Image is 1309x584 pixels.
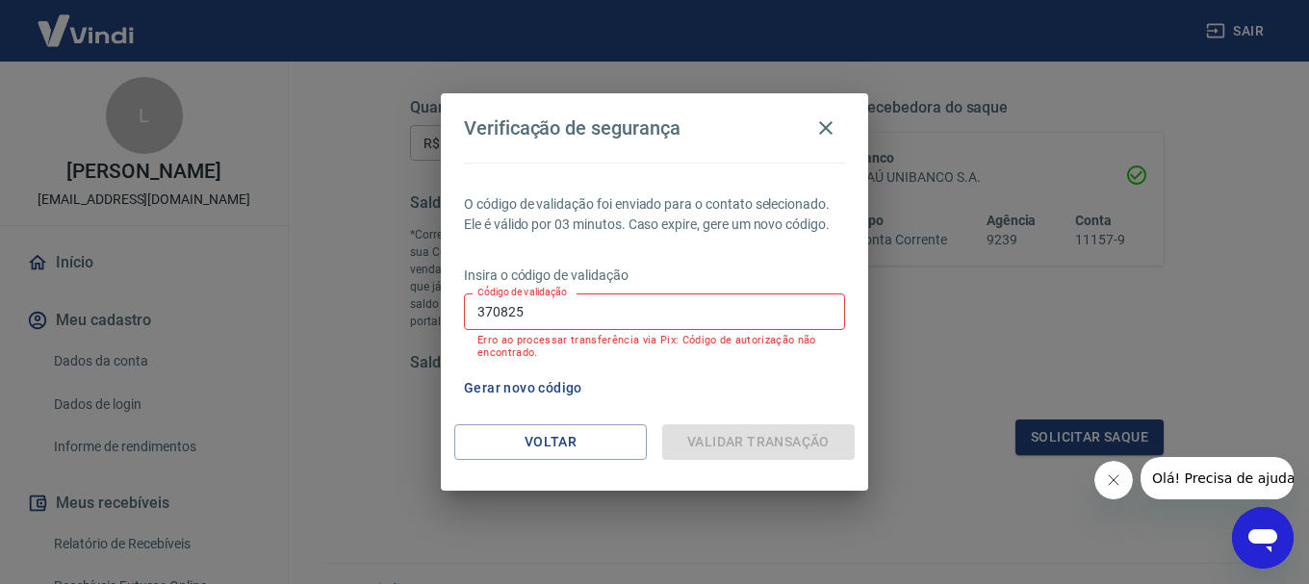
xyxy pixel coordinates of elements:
iframe: Botão para abrir a janela de mensagens [1232,507,1294,569]
h4: Verificação de segurança [464,116,680,140]
p: Insira o código de validação [464,266,845,286]
button: Voltar [454,424,647,460]
iframe: Mensagem da empresa [1141,457,1294,499]
button: Gerar novo código [456,370,590,406]
iframe: Fechar mensagem [1094,461,1133,499]
label: Código de validação [477,285,567,299]
p: O código de validação foi enviado para o contato selecionado. Ele é válido por 03 minutos. Caso e... [464,194,845,235]
span: Olá! Precisa de ajuda? [12,13,162,29]
p: Erro ao processar transferência via Pix: Código de autorização não encontrado. [477,334,832,359]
